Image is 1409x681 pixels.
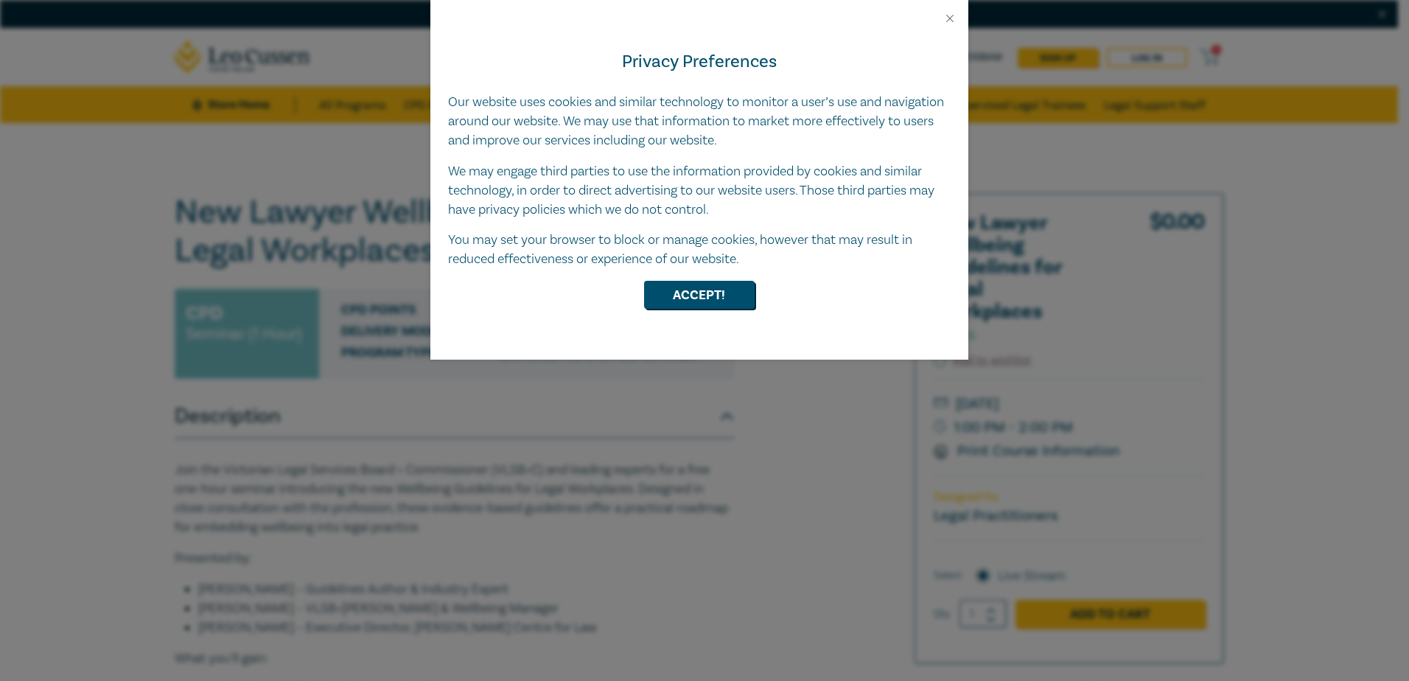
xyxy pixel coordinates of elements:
[448,162,951,220] p: We may engage third parties to use the information provided by cookies and similar technology, in...
[943,12,957,25] button: Close
[448,93,951,150] p: Our website uses cookies and similar technology to monitor a user’s use and navigation around our...
[448,49,951,75] h4: Privacy Preferences
[644,281,755,309] button: Accept!
[448,231,951,269] p: You may set your browser to block or manage cookies, however that may result in reduced effective...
